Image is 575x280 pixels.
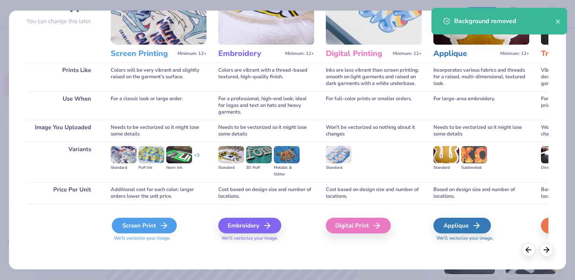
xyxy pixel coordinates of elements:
[274,146,300,163] img: Metallic & Glitter
[326,164,352,171] div: Standard
[111,164,137,171] div: Standard
[326,146,352,163] img: Standard
[541,164,567,171] div: Direct-to-film
[138,146,164,163] img: Puff Ink
[246,164,272,171] div: 3D Puff
[27,91,99,120] div: Use When
[166,164,192,171] div: Neon Ink
[433,235,529,242] span: We'll vectorize your image.
[111,91,207,120] div: For a classic look or large order.
[433,218,491,233] div: Applique
[111,120,207,142] div: Needs to be vectorized so it might lose some details
[285,51,314,56] span: Minimum: 12+
[461,146,487,163] img: Sublimated
[27,182,99,204] div: Price Per Unit
[218,91,314,120] div: For a professional, high-end look; ideal for logos and text on hats and heavy garments.
[433,91,529,120] div: For large-area embroidery.
[433,63,529,91] div: Incorporates various fabrics and threads for a raised, multi-dimensional, textured look.
[274,164,300,178] div: Metallic & Glitter
[218,235,314,242] span: We'll vectorize your image.
[433,182,529,204] div: Based on design size and number of locations.
[454,16,555,26] div: Background removed
[27,18,99,25] p: You can change this later.
[111,182,207,204] div: Additional cost for each color; larger orders lower the unit price.
[27,142,99,182] div: Variants
[433,164,459,171] div: Standard
[326,63,422,91] div: Inks are less vibrant than screen printing; smooth on light garments and raised on dark garments ...
[218,63,314,91] div: Colors are vibrant with a thread-based textured, high-quality finish.
[433,49,497,59] h3: Applique
[218,120,314,142] div: Needs to be vectorized so it might lose some details
[166,146,192,163] img: Neon Ink
[178,51,207,56] span: Minimum: 12+
[27,120,99,142] div: Image You Uploaded
[541,146,567,163] img: Direct-to-film
[461,164,487,171] div: Sublimated
[393,51,422,56] span: Minimum: 12+
[111,63,207,91] div: Colors will be very vibrant and slightly raised on the garment's surface.
[326,91,422,120] div: For full-color prints or smaller orders.
[111,235,207,242] span: We'll vectorize your image.
[326,49,390,59] h3: Digital Printing
[218,146,244,163] img: Standard
[500,51,529,56] span: Minimum: 12+
[112,218,177,233] div: Screen Print
[218,164,244,171] div: Standard
[326,120,422,142] div: Won't be vectorized so nothing about it changes
[194,152,199,165] div: + 3
[555,16,561,26] button: close
[218,218,281,233] div: Embroidery
[246,146,272,163] img: 3D Puff
[326,182,422,204] div: Cost based on design size and number of locations.
[111,146,137,163] img: Standard
[138,164,164,171] div: Puff Ink
[433,146,459,163] img: Standard
[218,182,314,204] div: Cost based on design size and number of locations.
[218,49,282,59] h3: Embroidery
[111,49,174,59] h3: Screen Printing
[433,120,529,142] div: Needs to be vectorized so it might lose some details
[326,218,391,233] div: Digital Print
[27,63,99,91] div: Prints Like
